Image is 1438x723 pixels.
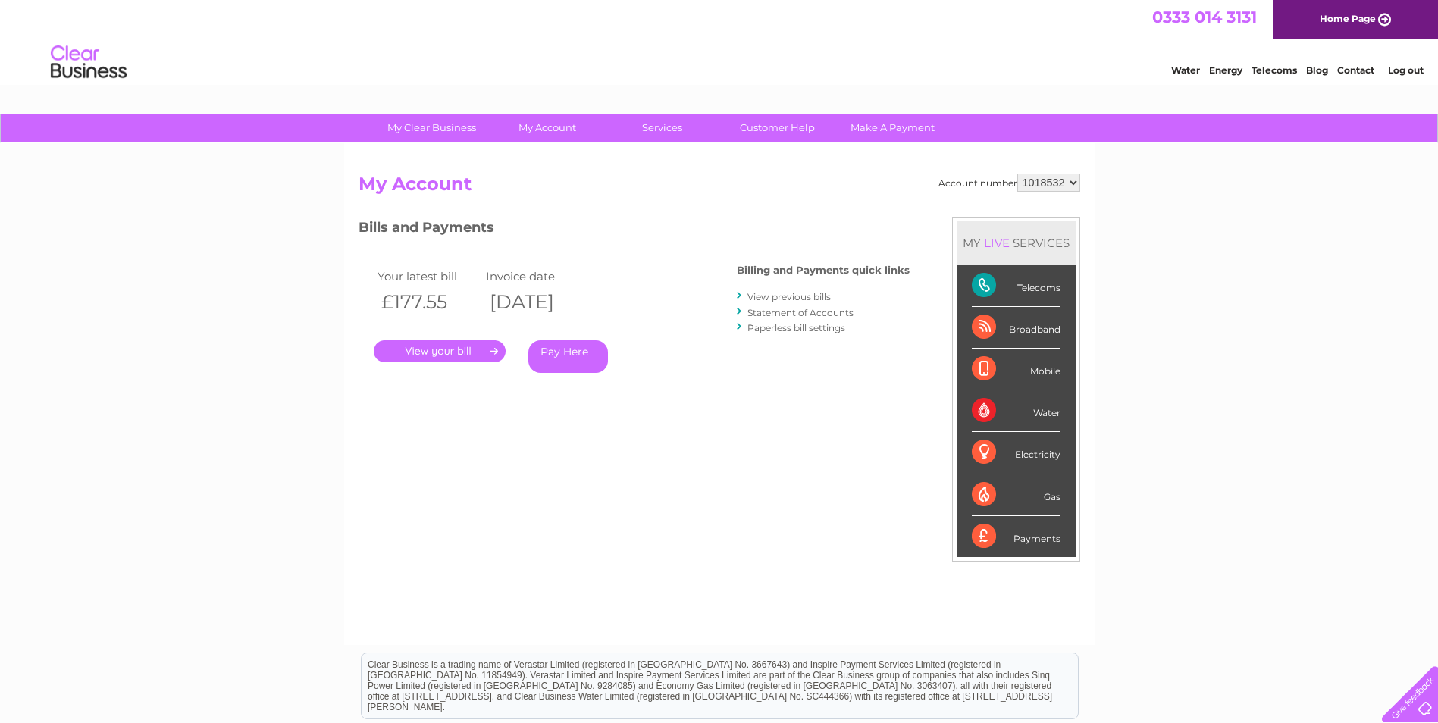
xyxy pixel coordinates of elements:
[1388,64,1424,76] a: Log out
[600,114,725,142] a: Services
[747,307,854,318] a: Statement of Accounts
[747,291,831,302] a: View previous bills
[484,114,609,142] a: My Account
[1252,64,1297,76] a: Telecoms
[972,474,1060,516] div: Gas
[737,264,910,276] h4: Billing and Payments quick links
[359,174,1080,202] h2: My Account
[972,349,1060,390] div: Mobile
[830,114,955,142] a: Make A Payment
[482,266,591,286] td: Invoice date
[1209,64,1242,76] a: Energy
[981,236,1013,250] div: LIVE
[369,114,494,142] a: My Clear Business
[374,266,483,286] td: Your latest bill
[1152,8,1257,27] a: 0333 014 3131
[482,286,591,318] th: [DATE]
[374,286,483,318] th: £177.55
[957,221,1076,264] div: MY SERVICES
[1337,64,1374,76] a: Contact
[938,174,1080,192] div: Account number
[1306,64,1328,76] a: Blog
[972,307,1060,349] div: Broadband
[972,432,1060,474] div: Electricity
[1171,64,1200,76] a: Water
[50,39,127,86] img: logo.png
[747,322,845,333] a: Paperless bill settings
[972,390,1060,432] div: Water
[972,265,1060,307] div: Telecoms
[374,340,506,362] a: .
[972,516,1060,557] div: Payments
[528,340,608,373] a: Pay Here
[359,217,910,243] h3: Bills and Payments
[715,114,840,142] a: Customer Help
[362,8,1078,74] div: Clear Business is a trading name of Verastar Limited (registered in [GEOGRAPHIC_DATA] No. 3667643...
